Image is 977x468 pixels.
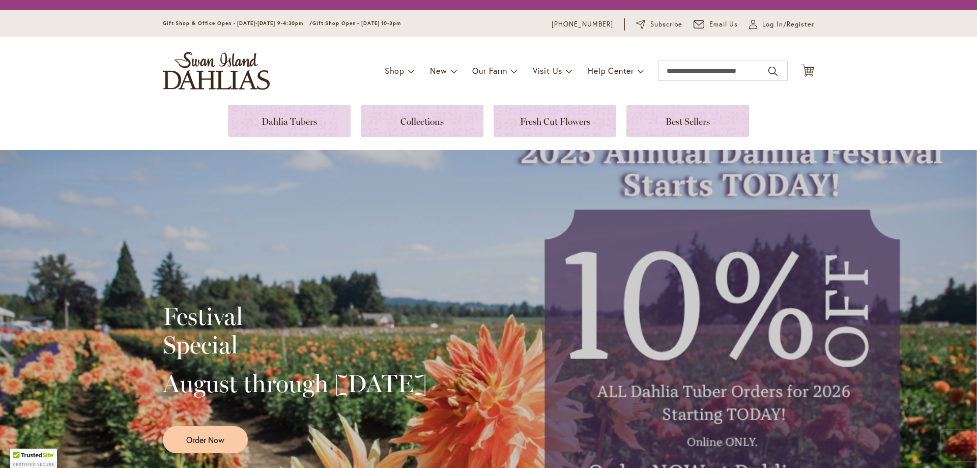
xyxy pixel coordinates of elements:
[430,65,447,76] span: New
[709,19,738,30] span: Email Us
[385,65,405,76] span: Shop
[186,434,224,446] span: Order Now
[163,20,312,26] span: Gift Shop & Office Open - [DATE]-[DATE] 9-4:30pm /
[163,426,248,453] a: Order Now
[533,65,562,76] span: Visit Us
[472,65,507,76] span: Our Farm
[163,369,427,398] h2: August through [DATE]
[552,19,613,30] a: [PHONE_NUMBER]
[10,449,57,468] div: TrustedSite Certified
[163,302,427,359] h2: Festival Special
[650,19,682,30] span: Subscribe
[762,19,814,30] span: Log In/Register
[163,52,270,90] a: store logo
[588,65,634,76] span: Help Center
[636,19,682,30] a: Subscribe
[768,63,778,79] button: Search
[312,20,401,26] span: Gift Shop Open - [DATE] 10-3pm
[694,19,738,30] a: Email Us
[749,19,814,30] a: Log In/Register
